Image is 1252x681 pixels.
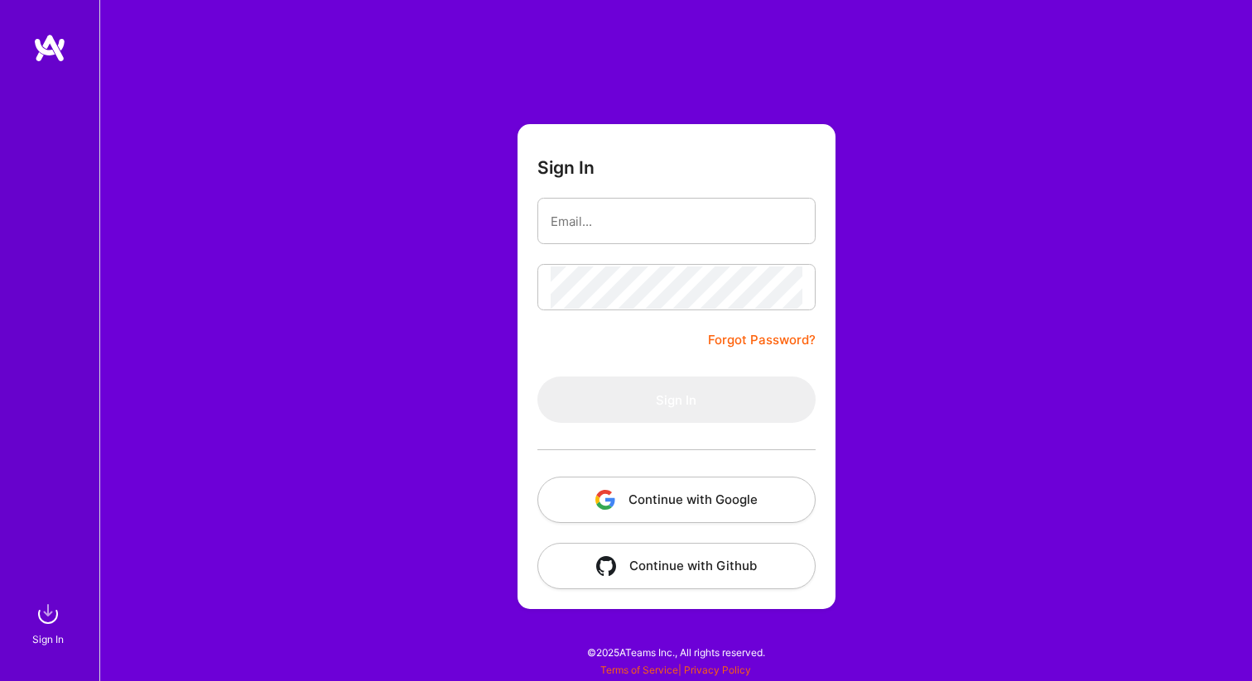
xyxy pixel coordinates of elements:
[684,664,751,676] a: Privacy Policy
[33,33,66,63] img: logo
[600,664,751,676] span: |
[595,490,615,510] img: icon
[537,543,816,589] button: Continue with Github
[537,477,816,523] button: Continue with Google
[708,330,816,350] a: Forgot Password?
[35,597,65,648] a: sign inSign In
[99,631,1252,673] div: © 2025 ATeams Inc., All rights reserved.
[551,200,802,242] input: Email...
[600,664,678,676] a: Terms of Service
[596,556,616,576] img: icon
[31,597,65,631] img: sign in
[537,157,595,178] h3: Sign In
[537,376,816,423] button: Sign In
[32,631,64,648] div: Sign In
